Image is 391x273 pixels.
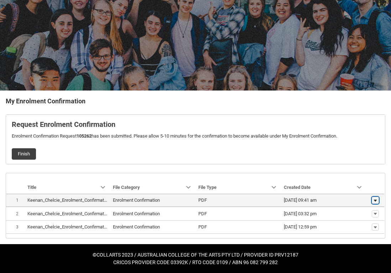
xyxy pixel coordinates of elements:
p: Enrolment Confirmation Request has been submitted. Please allow 5-10 minutes for the confirmation... [12,133,379,140]
lightning-base-formatted-text: Enrolment Confirmation [113,211,160,216]
lightning-base-formatted-text: PDF [198,224,207,230]
lightning-base-formatted-text: Keenan_Chelcie_Enrolment_Confirmation_Sep 10, 2025.pdf [27,224,146,230]
lightning-formatted-date-time: [DATE] 03:32 pm [284,211,317,216]
button: Finish [12,148,36,160]
lightning-base-formatted-text: Enrolment Confirmation [113,197,160,203]
lightning-base-formatted-text: Enrolment Confirmation [113,224,160,230]
b: 105262 [77,133,92,139]
lightning-formatted-date-time: [DATE] 09:41 am [284,197,317,203]
lightning-base-formatted-text: PDF [198,211,207,216]
b: My Enrolment Confirmation [6,97,85,105]
lightning-formatted-date-time: [DATE] 12:59 pm [284,224,317,230]
article: REDU_Generate_Enrolment_Confirmation flow [6,114,385,164]
lightning-base-formatted-text: PDF [198,197,207,203]
lightning-base-formatted-text: Keenan_Chelcie_Enrolment_Confirmation_Apr 18, 2024.pdf [27,197,145,203]
lightning-base-formatted-text: Keenan_Chelcie_Enrolment_Confirmation_Apr 22, 2024.pdf [27,211,145,216]
b: Request Enrolment Confirmation [12,120,115,129]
